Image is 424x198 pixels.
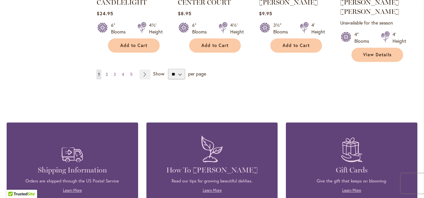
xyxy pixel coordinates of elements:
[149,22,163,35] div: 4½' Height
[192,22,211,35] div: 6" Blooms
[120,43,147,48] span: Add to Cart
[188,71,206,77] span: per page
[230,22,244,35] div: 4½' Height
[203,188,222,193] a: Learn More
[97,10,113,17] span: $24.95
[273,22,292,35] div: 3½" Blooms
[17,166,128,175] h4: Shipping Information
[111,22,130,35] div: 6" Blooms
[270,38,322,53] button: Add to Cart
[108,38,160,53] button: Add to Cart
[340,20,414,26] p: Unavailable for the season
[63,188,82,193] a: Learn More
[129,70,134,79] a: 5
[259,10,272,17] span: $9.95
[393,31,406,44] div: 4' Height
[354,31,373,44] div: 4" Blooms
[104,70,109,79] a: 2
[153,71,164,77] span: Show
[201,43,229,48] span: Add to Cart
[296,178,407,184] p: Give the gift that keeps on blooming.
[351,48,403,62] a: View Details
[156,178,268,184] p: Read our tips for growing beautiful dahlias.
[112,70,118,79] a: 3
[156,166,268,175] h4: How To [PERSON_NAME]
[106,72,108,77] span: 2
[189,38,241,53] button: Add to Cart
[311,22,325,35] div: 4' Height
[130,72,132,77] span: 5
[120,70,126,79] a: 4
[178,10,191,17] span: $8.95
[17,178,128,184] p: Orders are shipped through the US Postal Service
[283,43,310,48] span: Add to Cart
[114,72,116,77] span: 3
[363,52,392,58] span: View Details
[5,174,24,193] iframe: Launch Accessibility Center
[122,72,124,77] span: 4
[296,166,407,175] h4: Gift Cards
[98,72,100,77] span: 1
[342,188,361,193] a: Learn More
